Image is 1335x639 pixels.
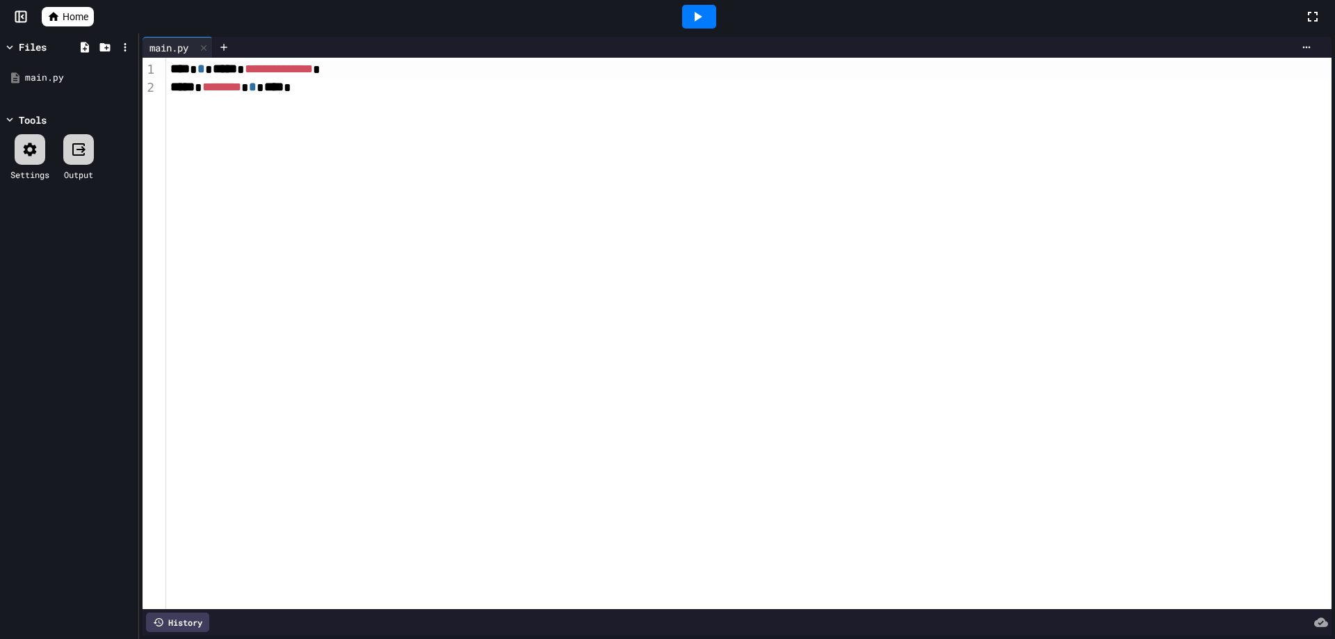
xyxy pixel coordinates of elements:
div: 1 [143,60,156,79]
div: main.py [143,40,195,55]
a: Home [42,7,94,26]
div: Output [64,168,93,181]
div: Files [19,40,47,54]
div: Settings [10,168,49,181]
div: Tools [19,113,47,127]
span: Home [63,10,88,24]
div: main.py [25,71,133,85]
div: History [146,613,209,632]
div: 2 [143,79,156,97]
div: main.py [143,37,213,58]
iframe: chat widget [1277,583,1321,625]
